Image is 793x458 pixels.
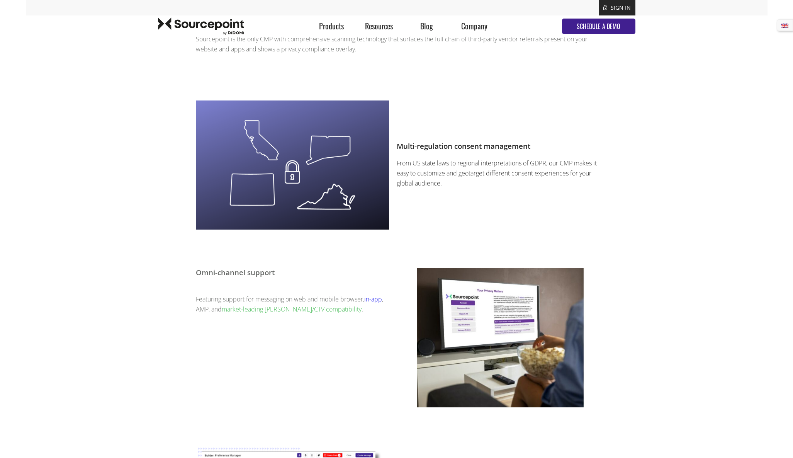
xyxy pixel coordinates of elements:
[417,268,598,407] img: Google-CMP-for-CTV-e1724860849568.jpg
[158,17,244,35] img: Sourcepoint
[222,305,362,313] a: market-leading [PERSON_NAME]/CTV compatibility
[98,39,99,46] span: .
[397,142,598,150] h3: Multi-regulation consent management
[562,19,635,34] a: SCHEDULE A DEMO
[196,100,389,229] img: Vendors-after-opt-out.png
[611,4,631,11] a: SIGN IN
[196,267,275,277] strong: Omni-channel support
[397,158,598,188] p: From US state laws to regional interpretations of GDPR, our CMP makes it easy to customize and ge...
[781,24,788,28] img: English
[450,15,498,37] div: Company
[307,15,355,37] div: Products
[196,34,598,54] p: Sourcepoint is the only CMP with comprehensive scanning technology that surfaces the full chain o...
[403,15,450,37] div: Blog
[603,5,607,10] img: lock.svg
[355,15,403,37] div: Resources
[33,38,98,46] a: Privacy and Cookie Policy
[364,295,382,303] a: in-app
[196,294,397,314] p: Featuring support for messaging on web and mobile browser, , AMP, and .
